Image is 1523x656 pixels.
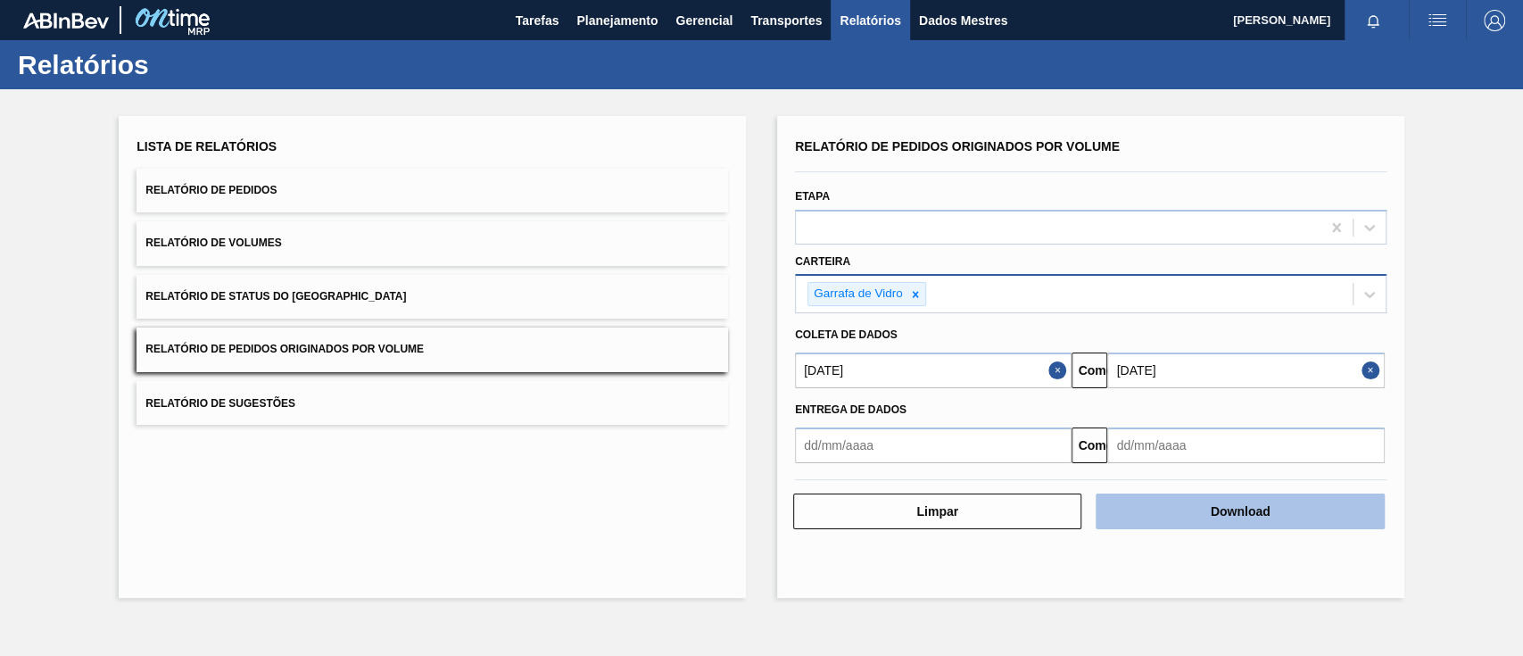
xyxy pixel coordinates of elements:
button: Comeu [1072,428,1107,463]
font: Garrafa de Vidro [814,286,903,300]
img: Sair [1484,10,1505,31]
font: Lista de Relatórios [137,139,277,154]
button: Relatório de Volumes [137,221,728,265]
font: Comeu [1078,363,1120,378]
font: Relatório de Sugestões [145,396,295,409]
font: Relatório de Volumes [145,237,281,250]
button: Comeu [1072,353,1107,388]
input: dd/mm/aaaa [795,353,1072,388]
button: Relatório de Pedidos Originados por Volume [137,328,728,371]
font: Relatórios [18,50,149,79]
font: Tarefas [516,13,559,28]
font: Relatório de Status do [GEOGRAPHIC_DATA] [145,290,406,303]
font: Relatório de Pedidos Originados por Volume [795,139,1120,154]
font: Relatório de Pedidos Originados por Volume [145,344,424,356]
font: Carteira [795,255,850,268]
img: TNhmsLtSVTkK8tSr43FrP2fwEKptu5GPRR3wAAAABJRU5ErkJggg== [23,12,109,29]
button: Close [1362,353,1385,388]
font: Comeu [1078,438,1120,453]
button: Relatório de Status do [GEOGRAPHIC_DATA] [137,275,728,319]
font: Download [1211,504,1271,519]
font: Dados Mestres [919,13,1008,28]
font: Relatório de Pedidos [145,184,277,196]
font: Relatórios [840,13,900,28]
button: Relatório de Pedidos [137,169,728,212]
button: Limpar [793,494,1081,529]
button: Notificações [1345,8,1402,33]
button: Download [1096,494,1384,529]
input: dd/mm/aaaa [795,428,1072,463]
input: dd/mm/aaaa [1107,428,1384,463]
font: Etapa [795,190,830,203]
font: [PERSON_NAME] [1233,13,1330,27]
font: Entrega de dados [795,403,906,416]
font: Planejamento [576,13,658,28]
input: dd/mm/aaaa [1107,353,1384,388]
button: Relatório de Sugestões [137,381,728,425]
font: Limpar [916,504,958,519]
font: Transportes [750,13,822,28]
font: Gerencial [675,13,733,28]
font: Coleta de dados [795,328,898,341]
img: ações do usuário [1427,10,1448,31]
button: Fechar [1048,353,1072,388]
